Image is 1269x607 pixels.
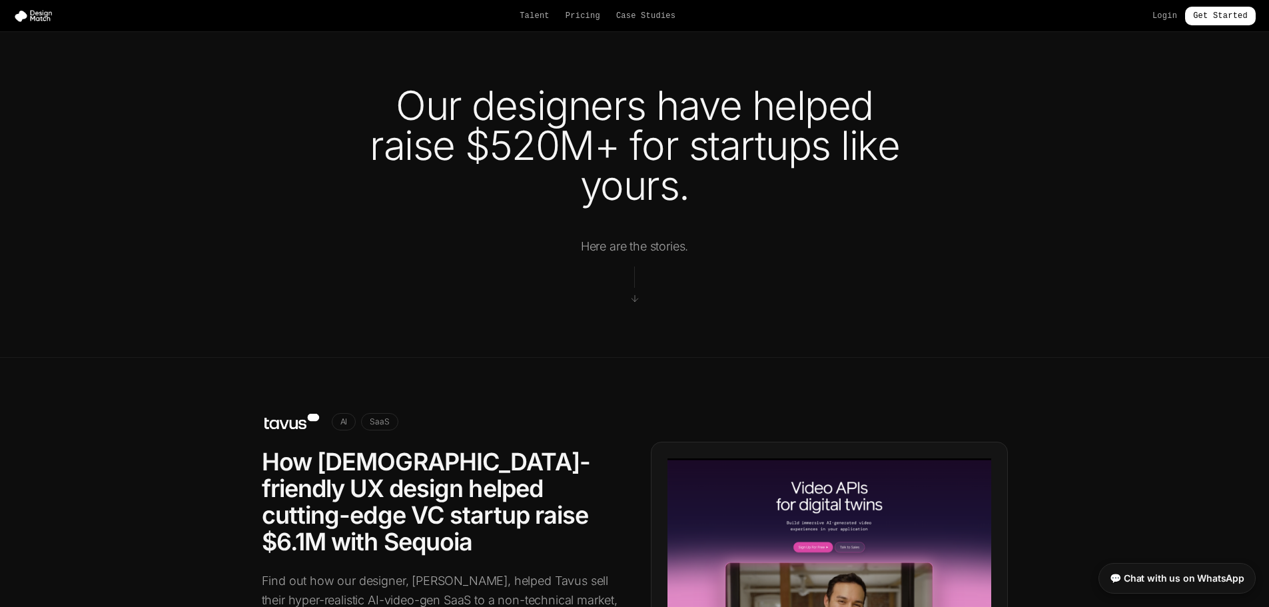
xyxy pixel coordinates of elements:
[262,411,321,432] img: Tavus
[1152,11,1177,21] a: Login
[13,9,59,23] img: Design Match
[336,85,933,205] h1: Our designers have helped raise $520M+ for startups like yours.
[1098,563,1256,594] a: 💬 Chat with us on WhatsApp
[332,413,356,430] span: AI
[520,11,550,21] a: Talent
[616,11,675,21] a: Case Studies
[1185,7,1256,25] a: Get Started
[581,237,689,256] p: Here are the stories.
[361,413,398,430] span: SaaS
[566,11,600,21] a: Pricing
[262,448,619,555] h2: How [DEMOGRAPHIC_DATA]-friendly UX design helped cutting-edge VC startup raise $6.1M with Sequoia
